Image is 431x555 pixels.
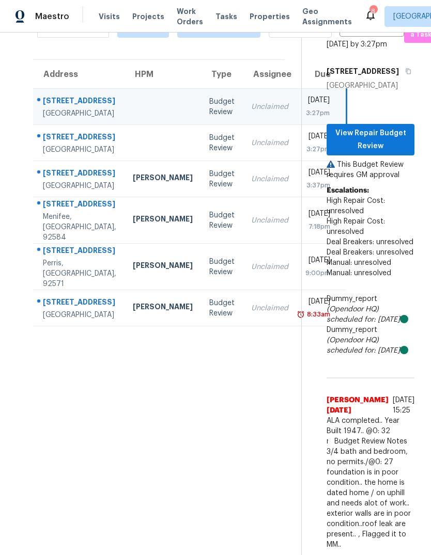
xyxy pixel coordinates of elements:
span: View Repair Budget Review [335,127,406,152]
p: This Budget Review requires GM approval [327,160,414,180]
div: 8 [370,6,377,17]
div: Unclaimed [251,262,288,272]
div: Budget Review [209,298,235,319]
h5: [STREET_ADDRESS] [327,66,399,76]
div: [STREET_ADDRESS] [43,297,116,310]
div: [GEOGRAPHIC_DATA] [43,181,116,191]
i: scheduled for: [DATE] [327,347,400,354]
th: Assignee [243,60,297,89]
th: Due [297,60,346,89]
div: [STREET_ADDRESS] [43,245,116,258]
div: Budget Review [209,169,235,189]
div: [PERSON_NAME] [133,214,193,227]
i: scheduled for: [DATE] [327,316,400,323]
span: Deal Breakers: unresolved [327,249,413,256]
div: Unclaimed [251,138,288,148]
div: Dummy_report [327,325,414,356]
th: Type [201,60,243,89]
button: View Repair Budget Review [327,124,414,155]
div: Unclaimed [251,303,288,313]
span: [PERSON_NAME][DATE] [327,395,389,416]
div: [STREET_ADDRESS] [43,96,116,108]
span: Properties [250,11,290,22]
div: Unclaimed [251,102,288,112]
div: [STREET_ADDRESS] [43,199,116,212]
span: Geo Assignments [302,6,352,27]
span: ALA completed.. Year Built 1947.. @0: 32 modification adds extra 3/4 bath and bedroom, no permits... [327,416,414,550]
div: [PERSON_NAME] [133,172,193,185]
div: Budget Review [209,97,235,117]
div: [PERSON_NAME] [133,302,193,314]
div: [GEOGRAPHIC_DATA] [327,81,414,91]
div: Unclaimed [251,174,288,184]
div: Perris, [GEOGRAPHIC_DATA], 92571 [43,258,116,289]
span: [DATE] 15:25 [393,397,414,414]
div: [GEOGRAPHIC_DATA] [43,145,116,155]
div: [PERSON_NAME] [133,260,193,273]
div: Budget Review [209,133,235,153]
div: [GEOGRAPHIC_DATA] [43,310,116,320]
div: [DATE] by 3:27pm [327,39,387,50]
div: Unclaimed [251,215,288,226]
div: Budget Review [209,210,235,231]
th: HPM [125,60,201,89]
div: Menifee, [GEOGRAPHIC_DATA], 92584 [43,212,116,243]
span: Projects [132,11,164,22]
div: [STREET_ADDRESS] [43,168,116,181]
img: Overdue Alarm Icon [297,309,305,320]
div: [GEOGRAPHIC_DATA] [43,108,116,119]
span: Visits [99,11,120,22]
span: High Repair Cost: unresolved [327,218,385,235]
span: Manual: unresolved [327,259,391,266]
div: [STREET_ADDRESS] [43,132,116,145]
span: Tasks [215,13,237,20]
button: Copy Address [399,62,413,81]
span: Maestro [35,11,69,22]
div: Budget Review [209,257,235,277]
span: Budget Review Notes [328,436,413,447]
i: (Opendoor HQ) [327,337,379,344]
span: Work Orders [177,6,203,27]
th: Address [33,60,125,89]
div: Dummy_report [327,294,414,325]
span: Manual: unresolved [327,269,391,277]
i: (Opendoor HQ) [327,306,379,313]
b: Escalations: [327,187,369,194]
span: High Repair Cost: unresolved [327,197,385,215]
span: Deal Breakers: unresolved [327,239,413,246]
